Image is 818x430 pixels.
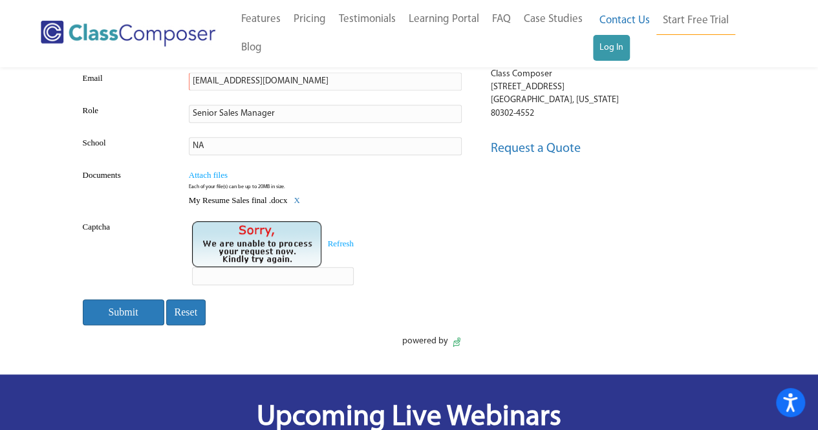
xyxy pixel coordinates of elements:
[517,5,589,34] a: Case Studies
[402,5,486,34] a: Learning Portal
[332,5,402,34] a: Testimonials
[80,214,176,292] td: Captcha
[80,98,173,130] td: Role
[491,68,739,120] p: Class Composer [STREET_ADDRESS] [GEOGRAPHIC_DATA], [US_STATE] 80302-4552
[83,299,164,326] input: Submit
[189,184,285,191] span: Each of your file(s) can be up to 20MB in size.
[491,142,581,155] a: Request a Quote
[294,195,299,205] a: X
[189,195,300,207] div: My Resume Sales final .docx
[166,299,206,326] input: Reset
[451,337,462,347] img: portalLogo.de847024ebc0131731a3.png
[80,162,173,214] td: Documents
[287,5,332,34] a: Pricing
[235,34,268,62] a: Blog
[235,5,593,62] nav: Header Menu
[235,5,287,34] a: Features
[41,21,215,47] img: Class Composer
[402,335,448,348] span: powered by
[593,6,656,35] a: Contact Us
[80,65,173,98] td: Email
[593,35,630,61] a: Log In
[328,239,354,248] a: Refresh
[593,6,768,61] nav: Header Menu
[80,130,173,162] td: School
[656,6,735,36] a: Start Free Trial
[486,5,517,34] a: FAQ
[192,221,321,267] img: showcaptcha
